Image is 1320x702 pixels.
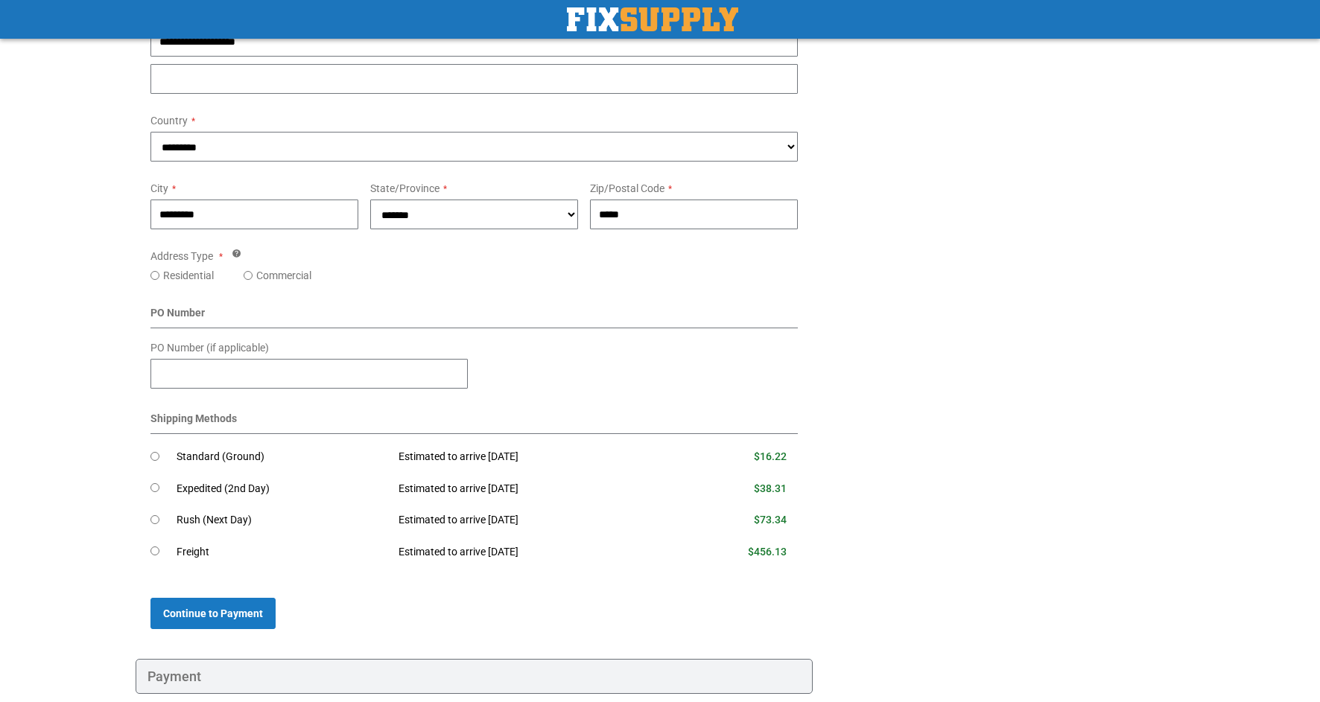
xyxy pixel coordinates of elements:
[567,7,738,31] img: Fix Industrial Supply
[748,546,787,558] span: $456.13
[163,607,263,619] span: Continue to Payment
[754,482,787,494] span: $38.31
[754,514,787,526] span: $73.34
[387,441,675,473] td: Estimated to arrive [DATE]
[163,268,214,283] label: Residential
[150,115,188,127] span: Country
[150,250,213,262] span: Address Type
[370,182,440,194] span: State/Province
[387,505,675,537] td: Estimated to arrive [DATE]
[387,536,675,568] td: Estimated to arrive [DATE]
[256,268,311,283] label: Commercial
[177,441,387,473] td: Standard (Ground)
[150,305,798,328] div: PO Number
[754,450,787,462] span: $16.22
[136,659,813,695] div: Payment
[590,182,664,194] span: Zip/Postal Code
[177,536,387,568] td: Freight
[150,411,798,434] div: Shipping Methods
[387,473,675,505] td: Estimated to arrive [DATE]
[150,182,168,194] span: City
[150,598,276,629] button: Continue to Payment
[177,473,387,505] td: Expedited (2nd Day)
[567,7,738,31] a: store logo
[177,505,387,537] td: Rush (Next Day)
[150,342,269,354] span: PO Number (if applicable)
